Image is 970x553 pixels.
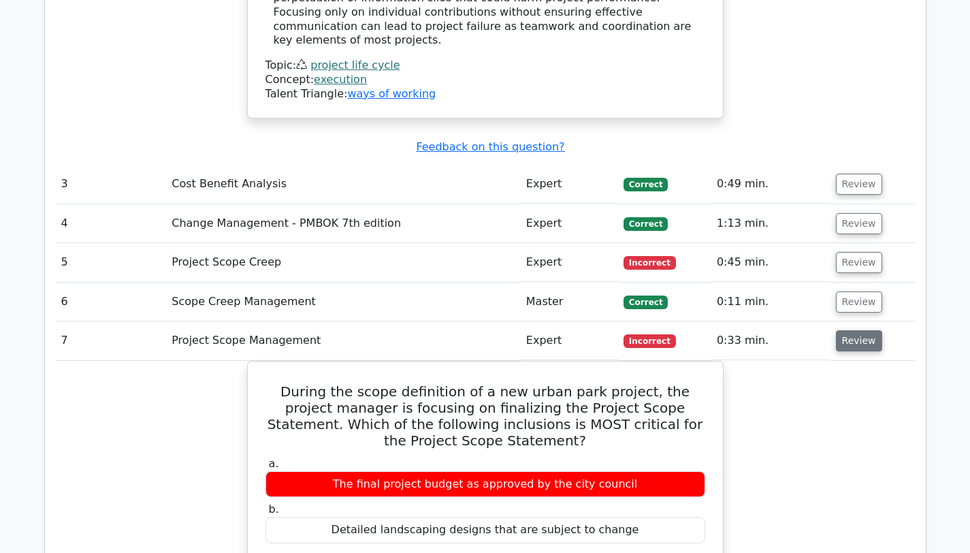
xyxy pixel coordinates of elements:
td: Expert [521,243,618,282]
td: Project Scope Creep [166,243,521,282]
td: 4 [56,204,167,243]
span: Incorrect [624,334,676,348]
div: Detailed landscaping designs that are subject to change [265,517,705,543]
button: Review [836,330,882,351]
a: ways of working [347,87,436,100]
td: Scope Creep Management [166,283,521,321]
div: Concept: [265,73,705,87]
button: Review [836,213,882,234]
span: b. [269,503,279,516]
a: execution [314,73,367,86]
button: Review [836,291,882,313]
td: 5 [56,243,167,282]
td: 1:13 min. [711,204,830,243]
td: Project Scope Management [166,321,521,360]
div: Talent Triangle: [265,59,705,101]
td: 0:11 min. [711,283,830,321]
a: Feedback on this question? [416,140,564,153]
h5: During the scope definition of a new urban park project, the project manager is focusing on final... [264,383,707,449]
a: project life cycle [310,59,400,72]
span: Incorrect [624,256,676,270]
span: Correct [624,178,668,191]
button: Review [836,252,882,273]
td: 0:49 min. [711,165,830,204]
div: The final project budget as approved by the city council [265,471,705,498]
td: Master [521,283,618,321]
td: Expert [521,204,618,243]
span: Correct [624,217,668,231]
button: Review [836,174,882,195]
td: Change Management - PMBOK 7th edition [166,204,521,243]
td: 0:45 min. [711,243,830,282]
td: Expert [521,165,618,204]
div: Topic: [265,59,705,73]
td: 3 [56,165,167,204]
td: 6 [56,283,167,321]
span: a. [269,457,279,470]
td: Expert [521,321,618,360]
span: Correct [624,296,668,309]
td: 7 [56,321,167,360]
td: Cost Benefit Analysis [166,165,521,204]
td: 0:33 min. [711,321,830,360]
